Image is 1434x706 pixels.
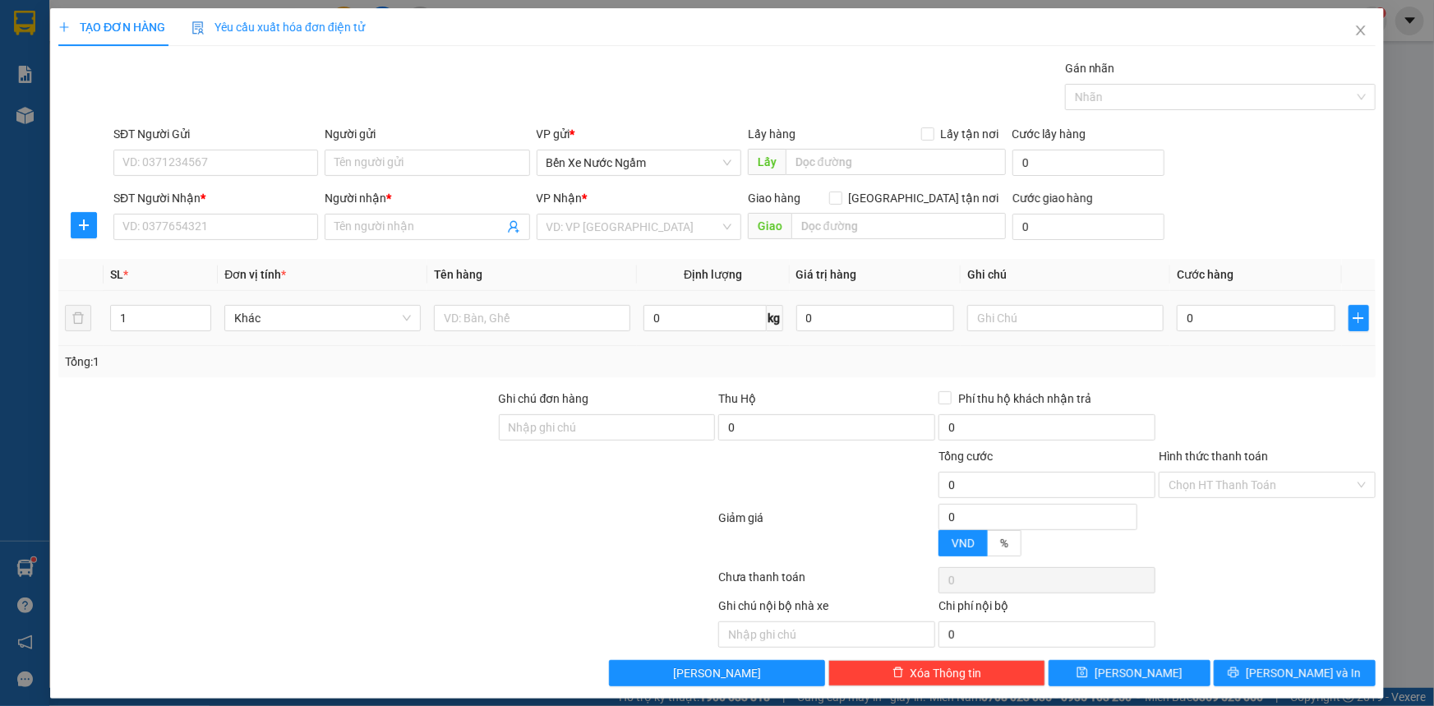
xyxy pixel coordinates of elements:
[892,667,904,680] span: delete
[748,213,791,239] span: Giao
[1077,667,1088,680] span: save
[748,127,795,141] span: Lấy hàng
[8,99,183,122] li: [PERSON_NAME]
[842,189,1006,207] span: [GEOGRAPHIC_DATA] tận nơi
[911,664,982,682] span: Xóa Thông tin
[1354,24,1367,37] span: close
[1338,8,1384,54] button: Close
[537,191,583,205] span: VP Nhận
[718,597,935,621] div: Ghi chú nội bộ nhà xe
[1012,127,1086,141] label: Cước lấy hàng
[499,414,716,441] input: Ghi chú đơn hàng
[717,568,938,597] div: Chưa thanh toán
[1065,62,1115,75] label: Gán nhãn
[934,125,1006,143] span: Lấy tận nơi
[767,305,783,331] span: kg
[1349,305,1369,331] button: plus
[1159,450,1268,463] label: Hình thức thanh toán
[1049,660,1210,686] button: save[PERSON_NAME]
[110,268,123,281] span: SL
[796,305,955,331] input: 0
[58,21,165,34] span: TẠO ĐƠN HÀNG
[967,305,1164,331] input: Ghi Chú
[952,537,975,550] span: VND
[224,268,286,281] span: Đơn vị tính
[684,268,742,281] span: Định lượng
[786,149,1006,175] input: Dọc đường
[72,219,97,232] span: plus
[1247,664,1362,682] span: [PERSON_NAME] và In
[1349,311,1368,325] span: plus
[828,660,1045,686] button: deleteXóa Thông tin
[434,305,630,331] input: VD: Bàn, Ghế
[717,509,938,564] div: Giảm giá
[748,149,786,175] span: Lấy
[537,125,741,143] div: VP gửi
[113,189,318,207] div: SĐT Người Nhận
[1012,191,1094,205] label: Cước giao hàng
[1012,150,1164,176] input: Cước lấy hàng
[1229,667,1240,680] span: printer
[791,213,1006,239] input: Dọc đường
[113,125,318,143] div: SĐT Người Gửi
[673,664,761,682] span: [PERSON_NAME]
[434,268,482,281] span: Tên hàng
[58,21,70,33] span: plus
[65,353,554,371] div: Tổng: 1
[234,306,411,330] span: Khác
[191,21,365,34] span: Yêu cầu xuất hóa đơn điện tử
[796,268,857,281] span: Giá trị hàng
[65,305,91,331] button: delete
[1012,214,1164,240] input: Cước giao hàng
[1214,660,1376,686] button: printer[PERSON_NAME] và In
[609,660,826,686] button: [PERSON_NAME]
[191,21,205,35] img: icon
[1095,664,1183,682] span: [PERSON_NAME]
[718,392,756,405] span: Thu Hộ
[325,189,529,207] div: Người nhận
[961,259,1170,291] th: Ghi chú
[1000,537,1008,550] span: %
[546,150,731,175] span: Bến Xe Nước Ngầm
[938,597,1155,621] div: Chi phí nội bộ
[938,450,993,463] span: Tổng cước
[325,125,529,143] div: Người gửi
[499,392,589,405] label: Ghi chú đơn hàng
[71,212,98,238] button: plus
[8,122,183,145] li: In ngày: 17:34 12/10
[952,390,1098,408] span: Phí thu hộ khách nhận trả
[1177,268,1233,281] span: Cước hàng
[718,621,935,648] input: Nhập ghi chú
[748,191,800,205] span: Giao hàng
[507,220,520,233] span: user-add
